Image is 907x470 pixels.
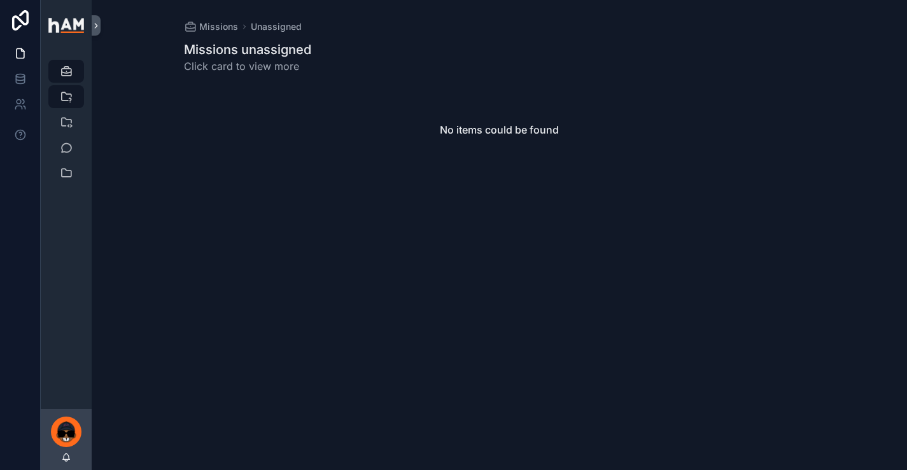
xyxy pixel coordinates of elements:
[48,18,84,33] img: App logo
[251,20,302,33] a: Unassigned
[41,51,92,201] div: scrollable content
[184,20,238,33] a: Missions
[184,59,311,74] span: Click card to view more
[440,122,559,137] h2: No items could be found
[199,20,238,33] span: Missions
[184,41,311,59] h1: Missions unassigned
